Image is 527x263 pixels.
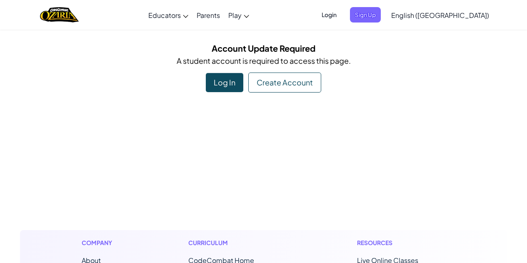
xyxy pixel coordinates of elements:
[40,6,79,23] img: Home
[228,11,242,20] span: Play
[206,73,243,92] div: Log In
[224,4,253,26] a: Play
[192,4,224,26] a: Parents
[248,73,321,93] div: Create Account
[387,4,493,26] a: English ([GEOGRAPHIC_DATA])
[188,238,289,247] h1: Curriculum
[391,11,489,20] span: English ([GEOGRAPHIC_DATA])
[144,4,192,26] a: Educators
[26,42,501,55] h5: Account Update Required
[350,7,381,23] button: Sign Up
[357,238,446,247] h1: Resources
[148,11,181,20] span: Educators
[26,55,501,67] p: A student account is required to access this page.
[40,6,79,23] a: Ozaria by CodeCombat logo
[82,238,120,247] h1: Company
[317,7,342,23] button: Login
